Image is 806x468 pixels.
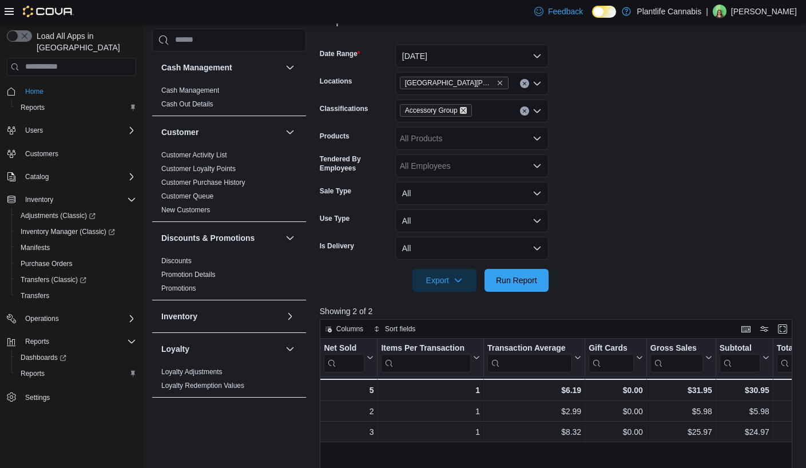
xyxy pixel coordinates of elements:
span: Reports [16,101,136,114]
span: Manifests [21,243,50,252]
span: Home [21,84,136,98]
button: Settings [2,388,141,405]
button: All [395,237,549,260]
span: Transfers [16,289,136,303]
a: Settings [21,391,54,404]
a: Inventory Manager (Classic) [11,224,141,240]
a: Dashboards [16,351,71,364]
button: Manifests [11,240,141,256]
span: Customer Purchase History [161,178,245,187]
span: Promotions [161,284,196,293]
button: Reports [2,334,141,350]
span: Dashboards [16,351,136,364]
a: Reports [16,101,49,114]
label: Classifications [320,104,368,113]
div: 1 [381,404,480,418]
div: Net Sold [324,343,364,354]
label: Is Delivery [320,241,354,251]
button: Inventory [283,310,297,323]
a: Transfers [16,289,54,303]
label: Products [320,132,350,141]
span: Inventory [21,193,136,207]
h3: Discounts & Promotions [161,232,255,244]
button: Keyboard shortcuts [739,322,753,336]
div: $2.99 [487,404,581,418]
a: Inventory Manager (Classic) [16,225,120,239]
span: Transfers [21,291,49,300]
label: Locations [320,77,352,86]
button: Loyalty [283,342,297,356]
span: New Customers [161,205,210,215]
span: Customers [21,146,136,161]
button: Subtotal [720,343,769,372]
button: Cash Management [161,62,281,73]
button: Reports [21,335,54,348]
span: Operations [25,314,59,323]
button: Items Per Transaction [381,343,480,372]
div: Subtotal [720,343,760,372]
button: Loyalty [161,343,281,355]
div: $5.98 [720,404,769,418]
div: Loyalty [152,365,306,397]
button: Open list of options [533,79,542,88]
span: Catalog [25,172,49,181]
span: Catalog [21,170,136,184]
button: Catalog [2,169,141,185]
a: Purchase Orders [16,257,77,271]
button: Transfers [11,288,141,304]
button: Gross Sales [650,343,712,372]
button: Reports [11,366,141,382]
div: Gross Sales [650,343,703,372]
a: Customer Queue [161,192,213,200]
button: Net Sold [324,343,374,372]
label: Use Type [320,214,350,223]
span: Adjustments (Classic) [21,211,96,220]
span: Purchase Orders [16,257,136,271]
p: | [706,5,708,18]
button: Home [2,83,141,100]
span: Accessory Group [405,105,458,116]
span: Columns [336,324,363,334]
button: Gift Cards [589,343,643,372]
input: Dark Mode [592,6,616,18]
span: Inventory Manager (Classic) [16,225,136,239]
span: Cash Out Details [161,100,213,109]
label: Tendered By Employees [320,154,391,173]
button: All [395,209,549,232]
div: Mackenzie Morgan [713,5,726,18]
div: Customer [152,148,306,221]
div: $31.95 [650,383,712,397]
button: Open list of options [533,134,542,143]
a: Manifests [16,241,54,255]
div: 3 [324,425,374,439]
button: Discounts & Promotions [161,232,281,244]
a: Transfers (Classic) [11,272,141,288]
span: Feedback [548,6,583,17]
div: $24.97 [720,425,769,439]
div: 5 [324,383,374,397]
button: Remove St. Albert - Erin Ridge from selection in this group [497,80,503,86]
span: Export [419,269,470,292]
button: Discounts & Promotions [283,231,297,245]
div: Gift Card Sales [589,343,634,372]
button: Users [21,124,47,137]
span: Home [25,87,43,96]
div: Subtotal [720,343,760,354]
button: Clear input [520,106,529,116]
label: Date Range [320,49,360,58]
h3: Loyalty [161,343,189,355]
div: Net Sold [324,343,364,372]
button: Inventory [21,193,58,207]
button: Clear input [520,79,529,88]
span: Users [21,124,136,137]
button: Operations [21,312,63,326]
span: Cash Management [161,86,219,95]
a: Home [21,85,48,98]
button: Transaction Average [487,343,581,372]
span: Transfers (Classic) [16,273,136,287]
a: Customer Activity List [161,151,227,159]
span: Discounts [161,256,192,265]
span: Customers [25,149,58,158]
span: Operations [21,312,136,326]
